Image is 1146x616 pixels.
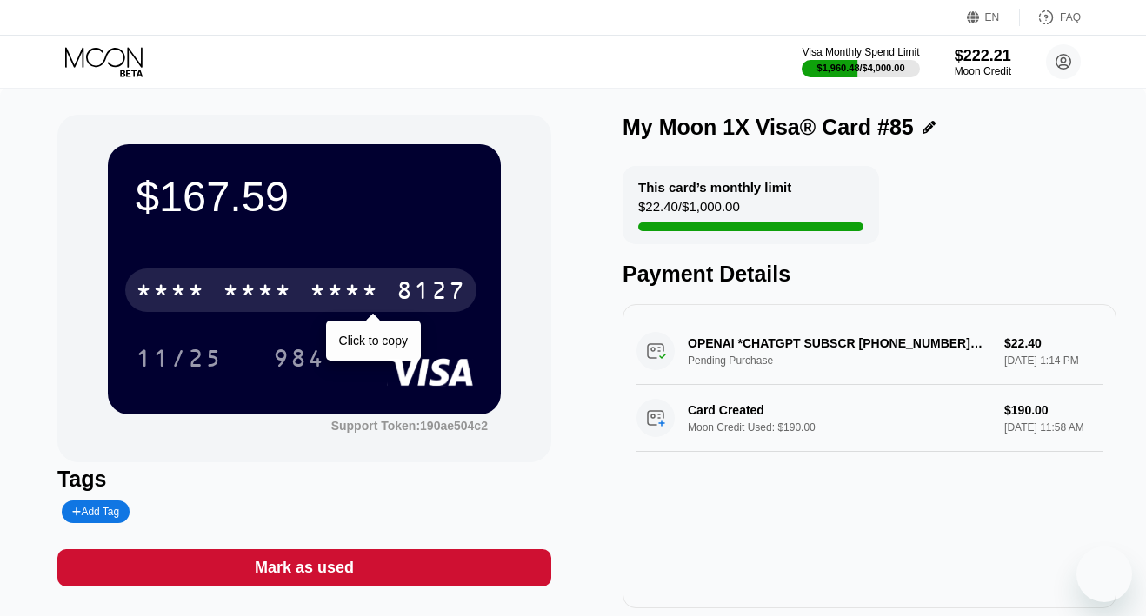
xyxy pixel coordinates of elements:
[273,347,325,374] div: 984
[967,9,1020,26] div: EN
[985,11,1000,23] div: EN
[396,279,466,307] div: 8127
[1020,9,1081,26] div: FAQ
[1060,11,1081,23] div: FAQ
[955,47,1011,65] div: $222.21
[802,46,919,77] div: Visa Monthly Spend Limit$1,960.48/$4,000.00
[339,334,408,348] div: Click to copy
[331,419,488,433] div: Support Token: 190ae504c2
[136,172,473,221] div: $167.59
[623,262,1116,287] div: Payment Details
[72,506,119,518] div: Add Tag
[57,467,551,492] div: Tags
[260,336,338,380] div: 984
[638,180,791,195] div: This card’s monthly limit
[136,347,223,374] div: 11/25
[255,558,354,578] div: Mark as used
[123,336,236,380] div: 11/25
[1076,546,1132,602] iframe: Кнопка запуска окна обмена сообщениями
[955,47,1011,77] div: $222.21Moon Credit
[57,549,551,586] div: Mark as used
[62,500,130,523] div: Add Tag
[623,115,914,140] div: My Moon 1X Visa® Card #85
[817,63,905,73] div: $1,960.48 / $4,000.00
[955,65,1011,77] div: Moon Credit
[638,199,740,222] div: $22.40 / $1,000.00
[331,419,488,433] div: Support Token:190ae504c2
[802,46,919,58] div: Visa Monthly Spend Limit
